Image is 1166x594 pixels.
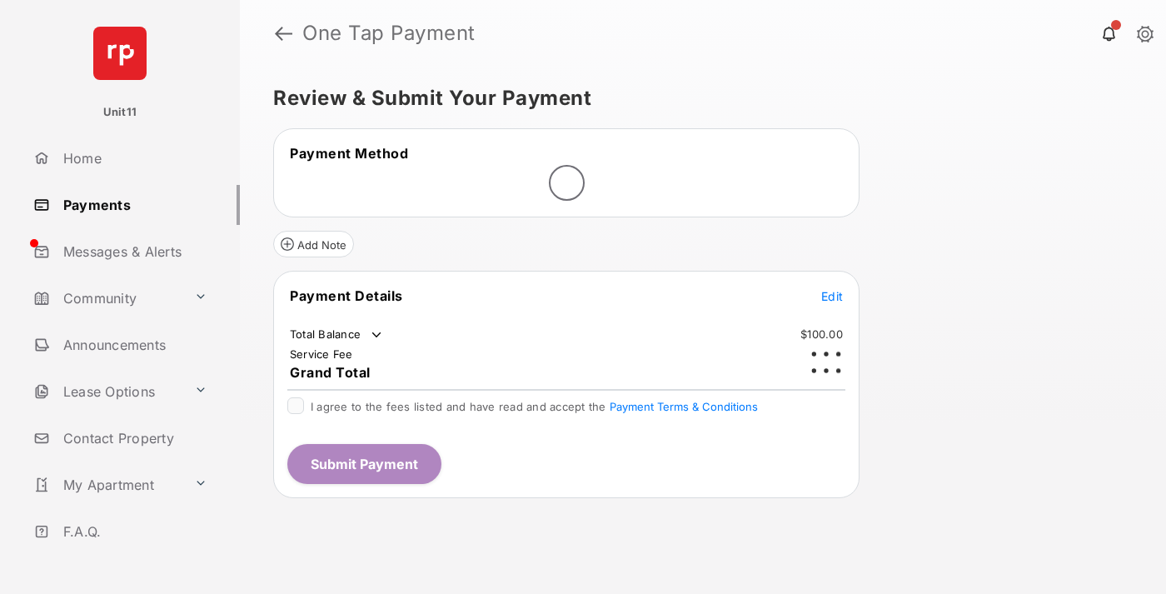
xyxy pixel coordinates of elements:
[27,185,240,225] a: Payments
[93,27,147,80] img: svg+xml;base64,PHN2ZyB4bWxucz0iaHR0cDovL3d3dy53My5vcmcvMjAwMC9zdmciIHdpZHRoPSI2NCIgaGVpZ2h0PSI2NC...
[27,418,240,458] a: Contact Property
[27,465,187,505] a: My Apartment
[27,138,240,178] a: Home
[290,287,403,304] span: Payment Details
[821,289,843,303] span: Edit
[302,23,476,43] strong: One Tap Payment
[27,278,187,318] a: Community
[27,325,240,365] a: Announcements
[287,444,441,484] button: Submit Payment
[289,327,385,343] td: Total Balance
[273,231,354,257] button: Add Note
[289,347,354,362] td: Service Fee
[821,287,843,304] button: Edit
[27,372,187,412] a: Lease Options
[800,327,844,342] td: $100.00
[27,232,240,272] a: Messages & Alerts
[610,400,758,413] button: I agree to the fees listed and have read and accept the
[103,104,137,121] p: Unit11
[273,88,1119,108] h5: Review & Submit Your Payment
[290,364,371,381] span: Grand Total
[290,145,408,162] span: Payment Method
[311,400,758,413] span: I agree to the fees listed and have read and accept the
[27,512,240,552] a: F.A.Q.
